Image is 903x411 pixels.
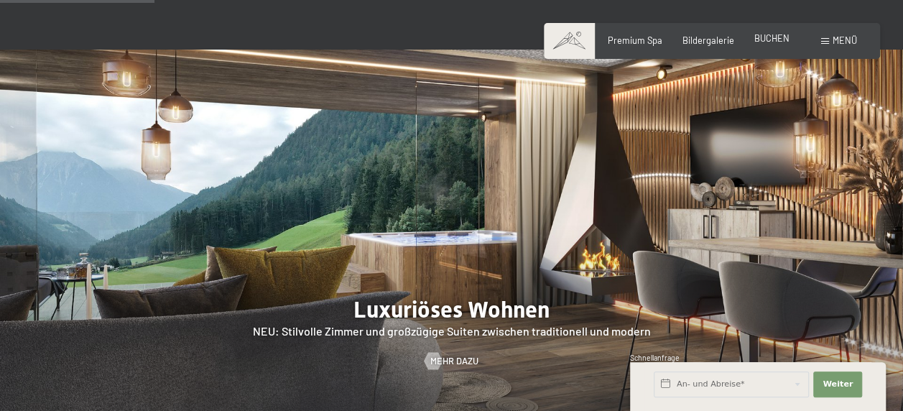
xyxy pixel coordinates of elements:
[608,34,662,46] a: Premium Spa
[430,354,478,367] span: Mehr dazu
[813,371,862,397] button: Weiter
[630,354,680,362] span: Schnellanfrage
[754,32,789,44] a: BUCHEN
[823,379,853,390] span: Weiter
[682,34,734,46] a: Bildergalerie
[833,34,857,46] span: Menü
[425,354,478,367] a: Mehr dazu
